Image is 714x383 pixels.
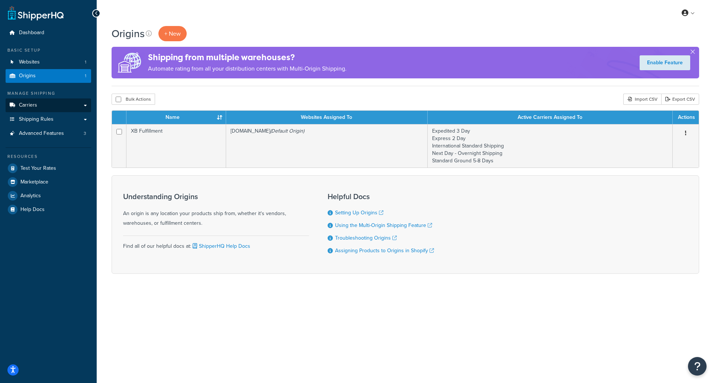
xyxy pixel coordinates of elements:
a: Shipping Rules [6,113,91,126]
th: Active Carriers Assigned To [428,111,673,124]
div: An origin is any location your products ship from, whether it's vendors, warehouses, or fulfillme... [123,192,309,228]
div: Resources [6,153,91,160]
button: Open Resource Center [688,357,707,376]
th: Name : activate to sort column ascending [126,111,226,124]
span: 1 [85,59,86,65]
span: 3 [84,130,86,137]
a: Troubleshooting Origins [335,234,397,242]
div: Manage Shipping [6,90,91,97]
td: [DOMAIN_NAME] [226,124,428,168]
button: Bulk Actions [112,94,155,105]
i: (Default Origin) [270,127,304,135]
a: Assigning Products to Origins in Shopify [335,247,434,254]
a: Using the Multi-Origin Shipping Feature [335,221,432,229]
th: Websites Assigned To [226,111,428,124]
a: Origins 1 [6,69,91,83]
a: Analytics [6,189,91,202]
span: Origins [19,73,36,79]
li: Websites [6,55,91,69]
a: Enable Feature [640,55,690,70]
h4: Shipping from multiple warehouses? [148,51,347,64]
a: Export CSV [661,94,699,105]
a: Carriers [6,98,91,112]
span: Test Your Rates [20,165,56,172]
td: Expedited 3 Day Express 2 Day International Standard Shipping Next Day - Overnight Shipping Stand... [428,124,673,168]
a: ShipperHQ Help Docs [191,242,250,250]
span: + New [164,29,181,38]
a: + New [158,26,187,41]
div: Basic Setup [6,47,91,53]
li: Origins [6,69,91,83]
h1: Origins [112,26,145,41]
img: ad-origins-multi-dfa493678c5a35abed25fd24b4b8a3fa3505936ce257c16c00bdefe2f3200be3.png [112,47,148,78]
span: Marketplace [20,179,48,185]
a: Marketplace [6,175,91,189]
a: ShipperHQ Home [8,6,64,20]
span: Websites [19,59,40,65]
a: Websites 1 [6,55,91,69]
li: Advanced Features [6,127,91,140]
h3: Understanding Origins [123,192,309,201]
span: Shipping Rules [19,116,54,123]
h3: Helpful Docs [328,192,434,201]
a: Test Your Rates [6,162,91,175]
div: Find all of our helpful docs at: [123,236,309,251]
span: Carriers [19,102,37,108]
span: 1 [85,73,86,79]
span: Analytics [20,193,41,199]
a: Help Docs [6,203,91,216]
span: Help Docs [20,207,45,213]
td: XB Fulfillment [126,124,226,168]
p: Automate rating from all your distribution centers with Multi-Origin Shipping. [148,64,347,74]
div: Import CSV [623,94,661,105]
a: Setting Up Origins [335,209,383,217]
a: Dashboard [6,26,91,40]
span: Advanced Features [19,130,64,137]
a: Advanced Features 3 [6,127,91,140]
th: Actions [673,111,699,124]
span: Dashboard [19,30,44,36]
